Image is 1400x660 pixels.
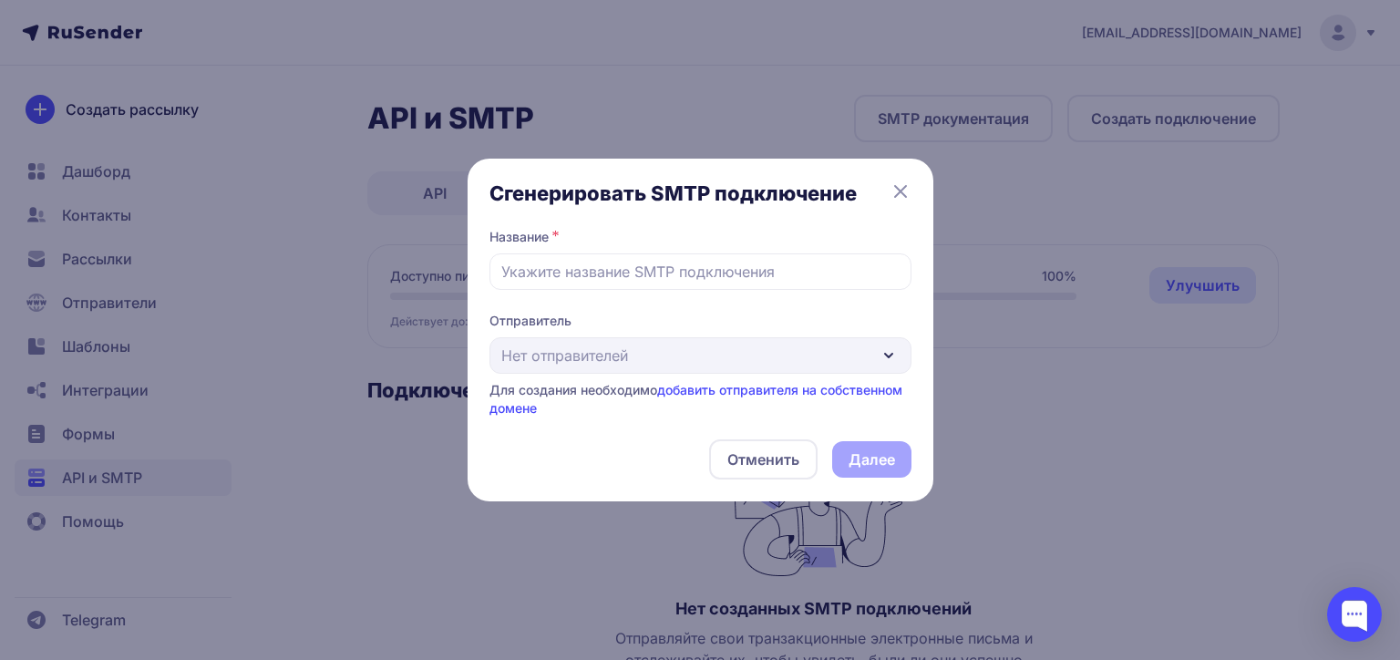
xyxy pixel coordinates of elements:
span: Отправитель [489,312,911,330]
label: Название [489,228,549,246]
input: Укажите название SMTP подключения [489,253,911,290]
a: добавить отправителя на собственном домене [489,382,902,416]
button: Отменить [709,439,818,480]
span: Для создания необходимо [489,382,902,416]
h3: Сгенерировать SMTP подключение [489,180,911,206]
